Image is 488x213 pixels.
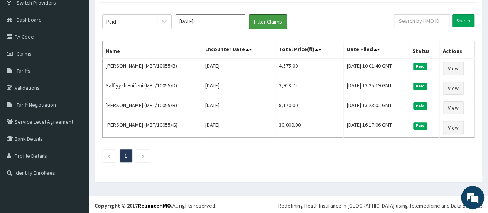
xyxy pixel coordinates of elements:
[413,83,427,90] span: Paid
[127,4,145,22] div: Minimize live chat window
[107,152,111,159] a: Previous page
[14,39,31,58] img: d_794563401_company_1708531726252_794563401
[443,62,464,75] a: View
[443,121,464,134] a: View
[17,50,32,57] span: Claims
[275,118,344,138] td: 30,000.00
[202,41,275,59] th: Encounter Date
[45,60,106,138] span: We're online!
[106,18,116,26] div: Paid
[141,152,145,159] a: Next page
[17,101,56,108] span: Tariff Negotiation
[17,16,42,23] span: Dashboard
[176,14,245,28] input: Select Month and Year
[343,98,409,118] td: [DATE] 13:23:02 GMT
[394,14,449,27] input: Search by HMO ID
[452,14,474,27] input: Search
[17,67,30,74] span: Tariffs
[103,78,202,98] td: Saffiyyah Enifeni (MBT/10055/D)
[275,58,344,78] td: 4,575.00
[443,82,464,95] a: View
[343,41,409,59] th: Date Filed
[278,202,482,210] div: Redefining Heath Insurance in [GEOGRAPHIC_DATA] using Telemedicine and Data Science!
[275,98,344,118] td: 8,170.00
[125,152,127,159] a: Page 1 is your current page
[103,118,202,138] td: [PERSON_NAME] (MBT/10055/G)
[202,118,275,138] td: [DATE]
[343,118,409,138] td: [DATE] 16:17:06 GMT
[202,98,275,118] td: [DATE]
[409,41,440,59] th: Status
[249,14,287,29] button: Filter Claims
[4,136,147,163] textarea: Type your message and hit 'Enter'
[443,101,464,114] a: View
[439,41,474,59] th: Actions
[413,102,427,109] span: Paid
[138,202,171,209] a: RelianceHMO
[103,58,202,78] td: [PERSON_NAME] (MBT/10055/B)
[202,58,275,78] td: [DATE]
[103,41,202,59] th: Name
[413,63,427,70] span: Paid
[103,98,202,118] td: [PERSON_NAME] (MBT/10055/B)
[40,43,130,53] div: Chat with us now
[275,78,344,98] td: 3,918.75
[202,78,275,98] td: [DATE]
[343,58,409,78] td: [DATE] 10:01:40 GMT
[275,41,344,59] th: Total Price(₦)
[95,202,172,209] strong: Copyright © 2017 .
[413,122,427,129] span: Paid
[343,78,409,98] td: [DATE] 13:25:19 GMT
